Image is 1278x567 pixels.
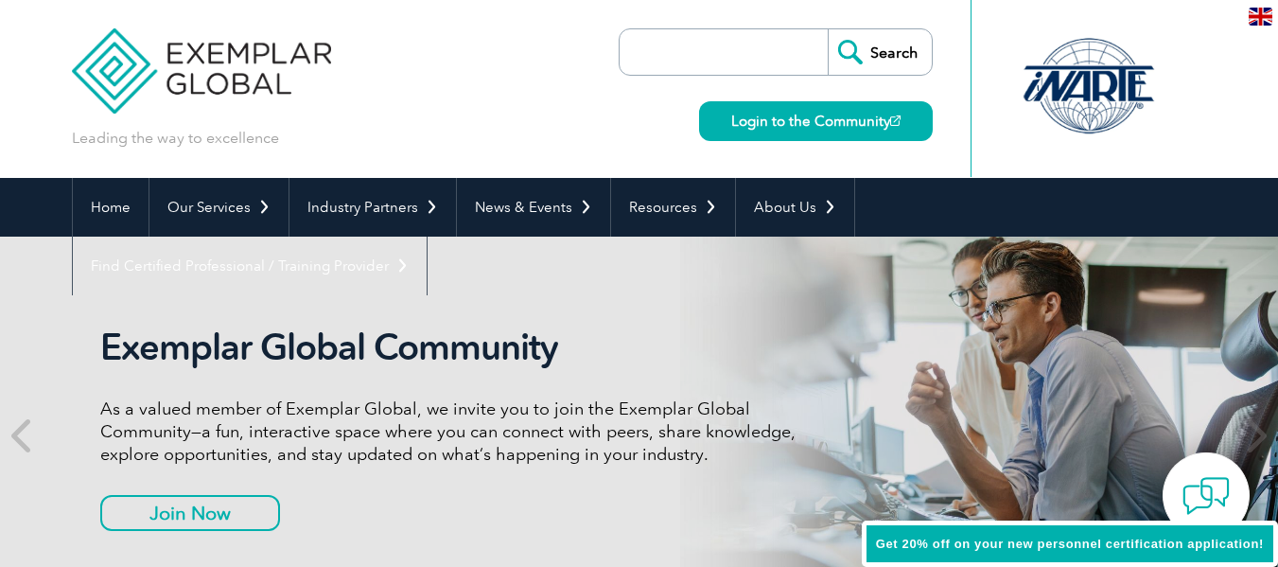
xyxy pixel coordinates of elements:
[100,398,810,466] p: As a valued member of Exemplar Global, we invite you to join the Exemplar Global Community—a fun,...
[876,537,1264,551] span: Get 20% off on your new personnel certification application!
[611,178,735,237] a: Resources
[73,237,427,295] a: Find Certified Professional / Training Provider
[73,178,149,237] a: Home
[1249,8,1272,26] img: en
[289,178,456,237] a: Industry Partners
[100,326,810,369] h2: Exemplar Global Community
[699,101,933,141] a: Login to the Community
[100,495,280,531] a: Join Now
[457,178,610,237] a: News & Events
[72,128,279,149] p: Leading the way to excellence
[736,178,854,237] a: About Us
[828,29,932,75] input: Search
[1182,472,1230,520] img: contact-chat.png
[890,115,901,126] img: open_square.png
[149,178,289,237] a: Our Services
